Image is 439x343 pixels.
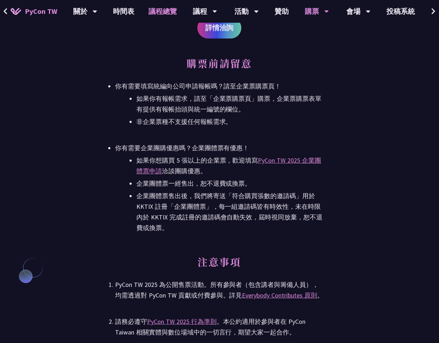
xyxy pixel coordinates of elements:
[205,23,234,33] span: 詳情洽詢
[136,191,324,234] li: 企業團體票售出後，我們將寄送「符合購買張數的邀請碼」用於 KKTIX 註冊「企業團體票」，每一組邀請碼皆有時效性，未在時限內於 KKTIX 完成註冊的邀請碼會自動失效，屆時視同放棄，恕不退費或換票。
[136,94,324,115] li: 如果你有報帳需求，請至「企業票購票頁」購票，企業票購票表單有提供有報帳抬頭與統一編號的欄位。
[4,2,64,20] a: PyCon TW
[197,17,242,39] a: 詳情洽詢
[136,117,324,127] li: 非企業票種不支援任何報帳需求。
[115,81,324,92] div: 你有需要填寫統編向公司申請報帳嗎？請至企業票購票頁！
[136,179,324,189] li: 企業團體票一經售出，恕不退費或換票。
[115,280,324,301] div: PyCon TW 2025 為公開售票活動。所有參與者（包含講者與籌備人員），均需透過對 PyCon TW 貢獻或付費參與。詳見 。
[242,292,318,300] a: Everybody Contributes 原則
[115,56,324,78] h2: 購票前請留意
[115,255,324,276] h2: 注意事項
[115,317,324,338] div: 請務必遵守 。本公約適用於參與者在 PyCon Taiwan 相關實體與數位場域中的一切言行，期望大家一起合作。
[11,8,21,15] img: Home icon of PyCon TW 2025
[25,6,57,17] span: PyCon TW
[147,318,217,326] a: PyCon TW 2025 行為準則
[115,143,324,154] div: 你有需要企業團購優惠嗎？企業團體票有優惠！
[136,156,324,177] li: 如果你想購買 5 張以上的企業票，歡迎填寫 洽談團購優惠。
